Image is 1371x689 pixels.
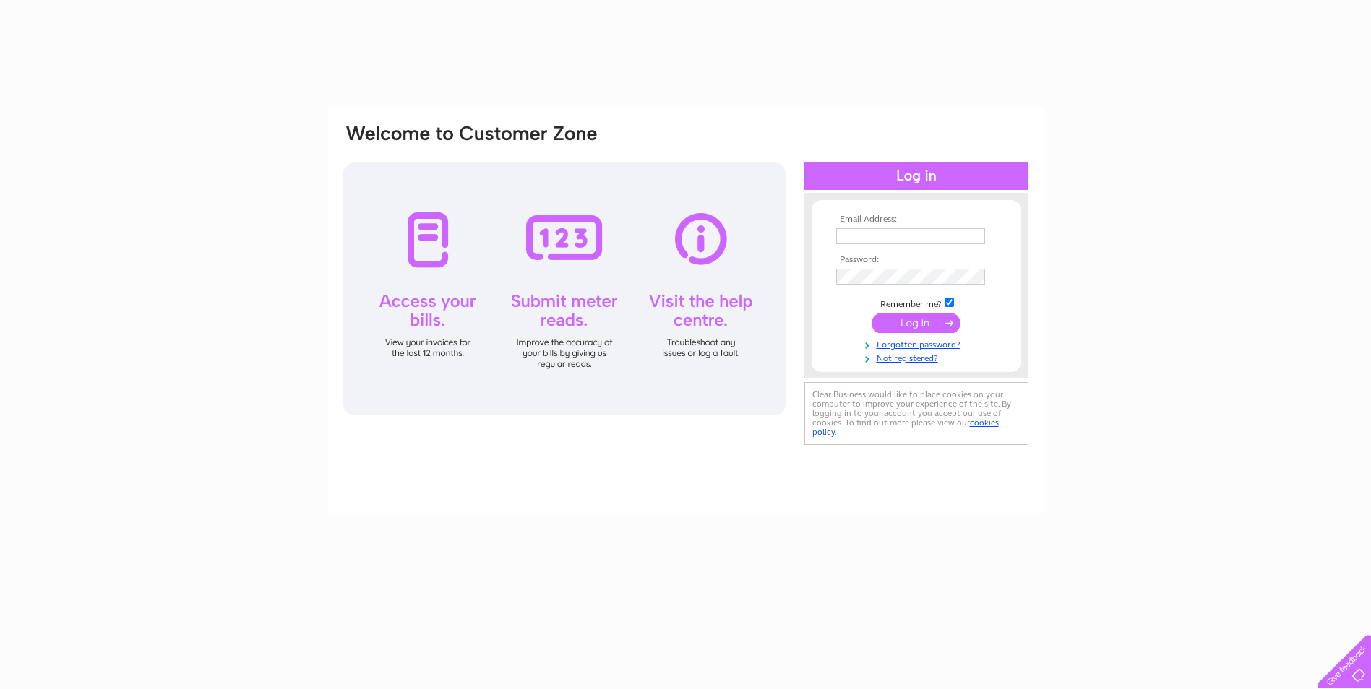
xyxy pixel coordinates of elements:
[872,313,960,333] input: Submit
[812,417,999,437] a: cookies policy
[836,350,1000,364] a: Not registered?
[804,382,1028,445] div: Clear Business would like to place cookies on your computer to improve your experience of the sit...
[833,214,1000,225] th: Email Address:
[833,255,1000,265] th: Password:
[833,295,1000,310] td: Remember me?
[836,337,1000,350] a: Forgotten password?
